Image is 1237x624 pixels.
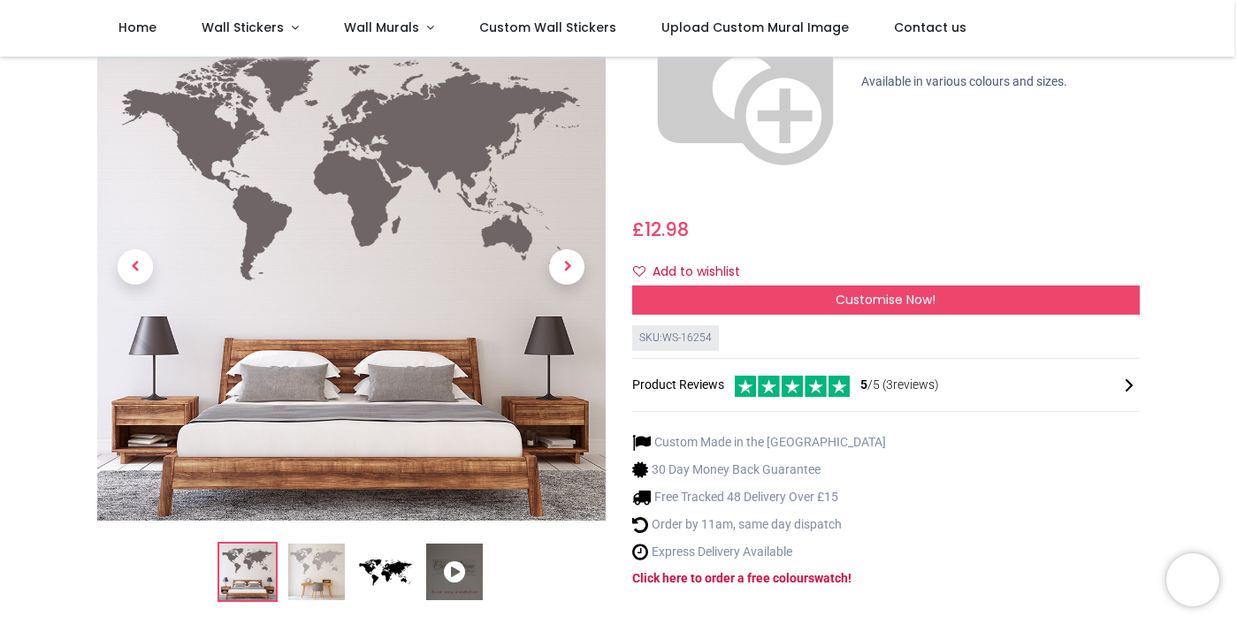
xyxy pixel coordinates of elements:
iframe: Brevo live chat [1166,553,1219,606]
div: SKU: WS-16254 [632,325,719,351]
li: Custom Made in the [GEOGRAPHIC_DATA] [632,433,886,452]
a: Previous [97,88,173,444]
img: WS-16254-02 [288,544,345,600]
img: World Map Educational Wall Sticker [97,12,606,521]
span: 5 [860,377,867,392]
span: 12.98 [645,217,689,242]
span: Wall Murals [344,19,419,36]
li: Order by 11am, same day dispatch [632,515,886,534]
a: Next [529,88,605,444]
a: ! [848,571,851,585]
span: /5 ( 3 reviews) [860,377,939,394]
span: Wall Stickers [202,19,284,36]
li: Express Delivery Available [632,543,886,561]
span: £ [632,217,689,242]
i: Add to wishlist [633,265,645,278]
span: Custom Wall Stickers [479,19,616,36]
span: Upload Custom Mural Image [661,19,849,36]
a: Click here to order a free colour [632,571,808,585]
span: Available in various colours and sizes. [861,74,1067,88]
button: Add to wishlistAdd to wishlist [632,257,755,287]
div: Product Reviews [632,373,1141,397]
img: World Map Educational Wall Sticker [219,544,276,600]
img: WS-16254-03 [357,544,414,600]
li: Free Tracked 48 Delivery Over £15 [632,488,886,506]
span: Previous [118,248,153,284]
span: Contact us [894,19,966,36]
span: Home [118,19,157,36]
span: Next [549,248,584,284]
a: swatch [808,571,848,585]
span: Customise Now! [836,291,935,308]
li: 30 Day Money Back Guarantee [632,460,886,479]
